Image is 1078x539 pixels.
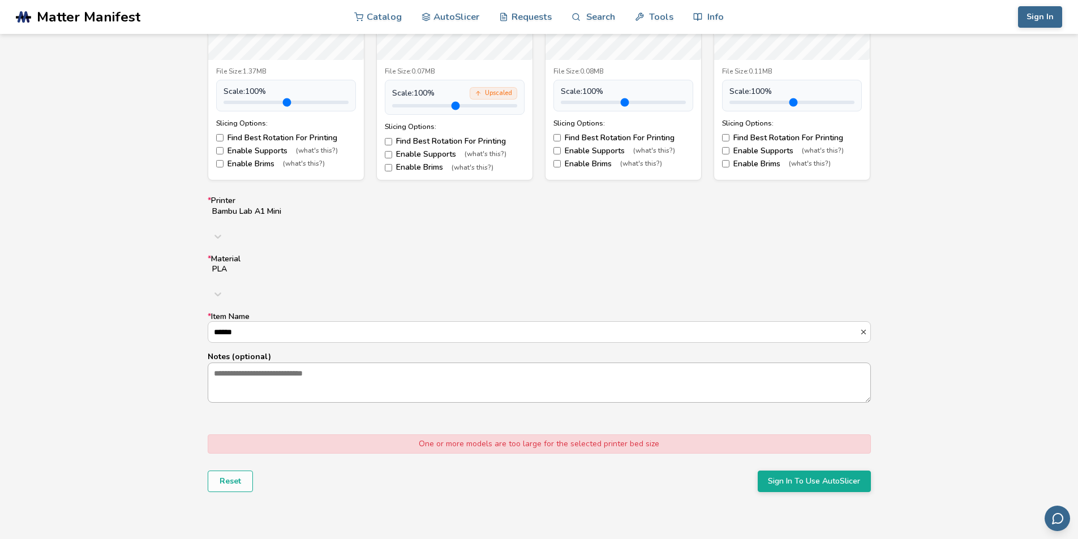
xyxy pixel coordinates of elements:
input: *Item Name [208,322,860,342]
label: Material [208,255,871,304]
label: Enable Brims [553,159,693,169]
label: Find Best Rotation For Printing [385,137,525,146]
div: One or more models are too large for the selected printer bed size [208,434,871,454]
label: Printer [208,196,871,246]
input: Find Best Rotation For Printing [722,134,729,141]
span: Scale: 100 % [729,87,772,96]
span: (what's this?) [452,164,493,172]
input: Enable Supports(what's this?) [722,147,729,154]
input: Enable Brims(what's this?) [722,160,729,167]
button: *Item Name [860,328,870,336]
input: Find Best Rotation For Printing [216,134,224,141]
span: Scale: 100 % [561,87,603,96]
label: Enable Brims [722,159,862,169]
button: Reset [208,471,253,492]
div: File Size: 1.37MB [216,68,356,76]
input: Find Best Rotation For Printing [553,134,561,141]
p: Notes (optional) [208,351,871,363]
span: (what's this?) [633,147,675,155]
span: (what's this?) [802,147,844,155]
button: Send feedback via email [1045,506,1070,531]
div: Slicing Options: [722,119,862,127]
div: Slicing Options: [385,123,525,131]
input: Enable Supports(what's this?) [385,151,392,158]
input: Find Best Rotation For Printing [385,138,392,145]
label: Enable Supports [553,146,693,156]
input: Enable Supports(what's this?) [553,147,561,154]
div: File Size: 0.07MB [385,68,525,76]
span: Matter Manifest [37,9,140,25]
label: Enable Supports [216,146,356,156]
label: Find Best Rotation For Printing [216,133,356,143]
label: Enable Brims [385,163,525,172]
button: Sign In To Use AutoSlicer [758,471,871,492]
div: PLA [212,265,866,274]
span: (what's this?) [789,160,831,168]
span: (what's this?) [620,160,662,168]
label: Item Name [208,312,871,343]
div: Slicing Options: [553,119,693,127]
span: (what's this?) [283,160,325,168]
label: Enable Supports [385,150,525,159]
input: Enable Supports(what's this?) [216,147,224,154]
button: Sign In [1018,6,1062,28]
span: (what's this?) [465,150,506,158]
input: Enable Brims(what's this?) [385,164,392,171]
div: Slicing Options: [216,119,356,127]
textarea: Notes (optional) [208,363,870,402]
span: (what's this?) [296,147,338,155]
div: Bambu Lab A1 Mini [212,207,866,216]
span: Scale: 100 % [392,89,435,98]
input: Enable Brims(what's this?) [553,160,561,167]
div: File Size: 0.08MB [553,68,693,76]
input: Enable Brims(what's this?) [216,160,224,167]
label: Enable Brims [216,159,356,169]
label: Find Best Rotation For Printing [553,133,693,143]
div: Upscaled [470,87,517,100]
label: Find Best Rotation For Printing [722,133,862,143]
span: Scale: 100 % [224,87,266,96]
div: File Size: 0.11MB [722,68,862,76]
label: Enable Supports [722,146,862,156]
